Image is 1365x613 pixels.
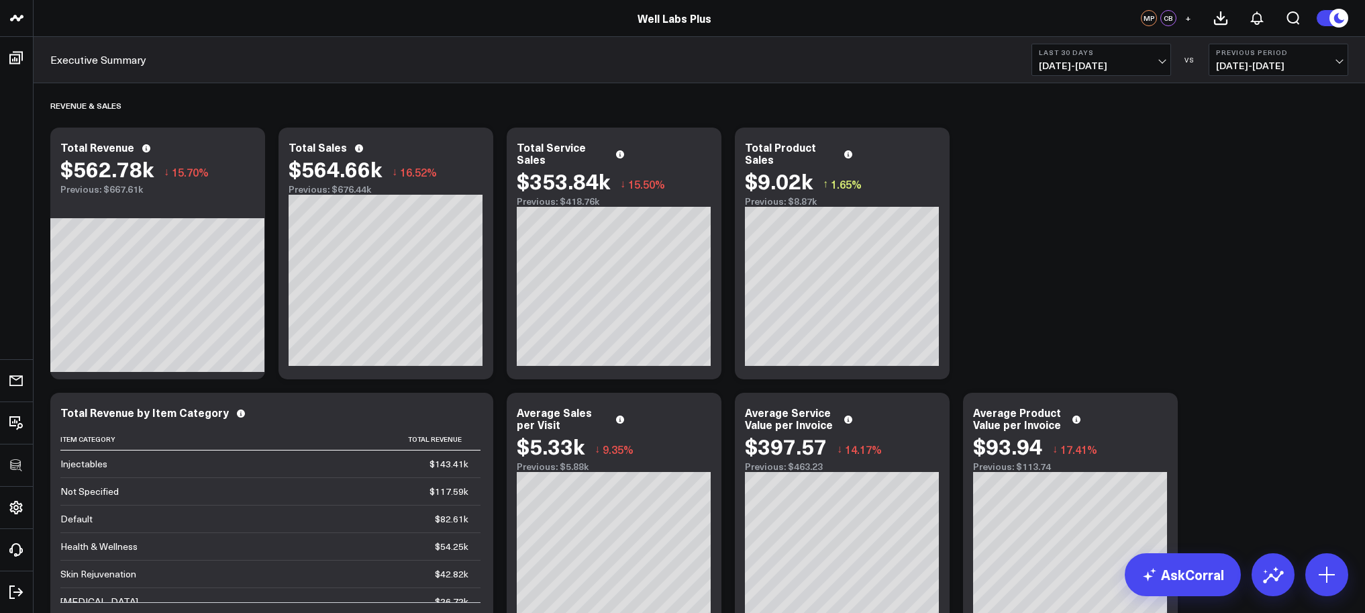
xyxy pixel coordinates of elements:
span: ↓ [1052,440,1058,458]
div: $82.61k [435,512,468,526]
div: $143.41k [429,457,468,471]
div: Previous: $676.44k [289,184,483,195]
div: $564.66k [289,156,382,181]
span: ↓ [620,175,625,193]
b: Previous Period [1216,48,1341,56]
div: Total Product Sales [745,141,836,165]
div: CB [1160,10,1176,26]
div: $5.33k [517,434,585,458]
div: $93.94 [973,434,1042,458]
a: Executive Summary [50,52,146,67]
a: Well Labs Plus [638,11,711,26]
button: + [1180,10,1196,26]
th: Total Revenue [195,428,481,451]
button: Last 30 Days[DATE]-[DATE] [1031,44,1171,76]
span: 9.35% [603,442,634,457]
div: $397.57 [745,434,827,458]
div: Skin Rejuvenation [60,567,136,581]
div: Total Revenue [60,141,134,153]
span: ↓ [392,163,397,181]
span: 14.17% [845,442,882,457]
span: [DATE] - [DATE] [1216,60,1341,71]
div: Injectables [60,457,107,471]
div: Average Product Value per Invoice [973,406,1064,430]
div: Previous: $5.88k [517,461,711,472]
div: Average Sales per Visit [517,406,608,430]
span: 15.50% [628,177,665,191]
span: 17.41% [1060,442,1097,457]
div: $117.59k [429,485,468,498]
div: Total Revenue by Item Category [60,406,229,418]
div: MP [1141,10,1157,26]
button: Previous Period[DATE]-[DATE] [1209,44,1348,76]
span: + [1185,13,1191,23]
a: AskCorral [1125,553,1241,596]
span: ↓ [837,440,842,458]
div: Total Sales [289,141,347,153]
div: Average Service Value per Invoice [745,406,836,430]
div: $353.84k [517,169,610,193]
div: Health & Wellness [60,540,138,553]
div: Previous: $418.76k [517,196,711,207]
div: $54.25k [435,540,468,553]
span: ↑ [823,175,828,193]
div: VS [1178,56,1202,64]
div: Not Specified [60,485,119,498]
div: Default [60,512,93,526]
div: $26.72k [435,595,468,608]
div: Previous: $113.74 [973,461,1168,472]
span: [DATE] - [DATE] [1039,60,1164,71]
div: $9.02k [745,169,813,193]
span: 16.52% [400,164,437,179]
div: $42.82k [435,567,468,581]
div: Total Service Sales [517,141,608,165]
div: $562.78k [60,156,154,181]
div: Previous: $667.61k [60,184,255,195]
div: [MEDICAL_DATA] [60,595,138,608]
span: 1.65% [831,177,862,191]
span: ↓ [595,440,600,458]
b: Last 30 Days [1039,48,1164,56]
div: Previous: $463.23 [745,461,940,472]
span: ↓ [164,163,169,181]
div: Previous: $8.87k [745,196,940,207]
div: Revenue & Sales [50,90,121,121]
th: Item Category [60,428,195,451]
span: 15.70% [172,164,209,179]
